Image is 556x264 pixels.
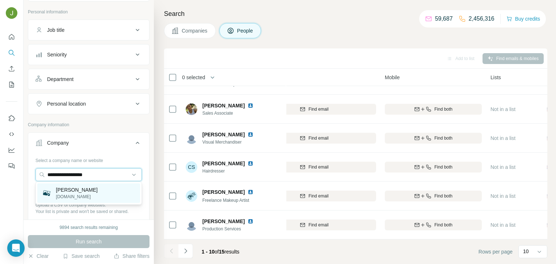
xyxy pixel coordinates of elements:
[490,106,515,112] span: Not in a list
[252,104,376,115] button: Find email
[202,110,262,116] span: Sales Associate
[186,190,197,202] img: Avatar
[547,192,553,200] span: 🇺🇸
[6,78,17,91] button: My lists
[385,104,482,115] button: Find both
[434,106,452,112] span: Find both
[28,21,149,39] button: Job title
[6,144,17,157] button: Dashboard
[182,27,208,34] span: Companies
[308,222,328,228] span: Find email
[385,133,482,144] button: Find both
[237,27,254,34] span: People
[252,162,376,173] button: Find email
[215,249,219,255] span: of
[178,244,193,258] button: Navigate to next page
[186,161,197,173] div: CS
[385,220,482,230] button: Find both
[469,14,494,23] p: 2,456,316
[435,14,453,23] p: 59,687
[28,122,149,128] p: Company information
[202,102,245,109] span: [PERSON_NAME]
[28,9,149,15] p: Personal information
[114,252,149,260] button: Share filters
[186,219,197,231] img: Avatar
[490,74,501,81] span: Lists
[63,252,100,260] button: Save search
[202,188,245,196] span: [PERSON_NAME]
[202,160,245,167] span: [PERSON_NAME]
[434,222,452,228] span: Find both
[6,46,17,59] button: Search
[28,252,49,260] button: Clear
[186,132,197,144] img: Avatar
[202,249,239,255] span: results
[47,26,64,34] div: Job title
[202,139,262,145] span: Visual Merchandiser
[47,51,67,58] div: Seniority
[523,248,529,255] p: 10
[60,224,118,231] div: 9894 search results remaining
[490,164,515,170] span: Not in a list
[182,74,205,81] span: 0 selected
[202,218,245,225] span: [PERSON_NAME]
[6,7,17,19] img: Avatar
[308,135,328,141] span: Find email
[490,193,515,199] span: Not in a list
[248,103,253,108] img: LinkedIn logo
[202,131,245,138] span: [PERSON_NAME]
[308,193,328,199] span: Find email
[547,106,553,113] span: 🇺🇸
[202,198,249,203] span: Freelance Makeup Artist
[28,134,149,154] button: Company
[35,202,142,208] p: Upload a CSV of company websites.
[42,188,52,198] img: Erin Contracting
[7,239,25,257] div: Open Intercom Messenger
[56,193,98,200] p: [DOMAIN_NAME]
[219,249,225,255] span: 15
[164,9,547,19] h4: Search
[28,46,149,63] button: Seniority
[308,164,328,170] span: Find email
[47,139,69,146] div: Company
[248,218,253,224] img: LinkedIn logo
[252,191,376,201] button: Find email
[490,222,515,228] span: Not in a list
[202,168,262,174] span: Hairdresser
[248,161,253,166] img: LinkedIn logo
[35,208,142,215] p: Your list is private and won't be saved or shared.
[202,249,215,255] span: 1 - 10
[252,220,376,230] button: Find email
[547,163,553,171] span: 🇬🇧
[547,221,553,229] span: 🇺🇸
[248,132,253,137] img: LinkedIn logo
[385,74,400,81] span: Mobile
[252,133,376,144] button: Find email
[547,135,553,142] span: 🇺🇸
[6,62,17,75] button: Enrich CSV
[248,189,253,195] img: LinkedIn logo
[490,135,515,141] span: Not in a list
[434,193,452,199] span: Find both
[308,106,328,112] span: Find email
[47,76,73,83] div: Department
[6,112,17,125] button: Use Surfe on LinkedIn
[35,154,142,164] div: Select a company name or website
[6,128,17,141] button: Use Surfe API
[28,71,149,88] button: Department
[186,103,197,115] img: Avatar
[6,159,17,173] button: Feedback
[28,95,149,112] button: Personal location
[47,100,86,107] div: Personal location
[56,186,98,193] p: [PERSON_NAME]
[202,226,262,232] span: Production Services
[479,248,513,255] span: Rows per page
[434,164,452,170] span: Find both
[385,191,482,201] button: Find both
[385,162,482,173] button: Find both
[6,30,17,43] button: Quick start
[434,135,452,141] span: Find both
[506,14,540,24] button: Buy credits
